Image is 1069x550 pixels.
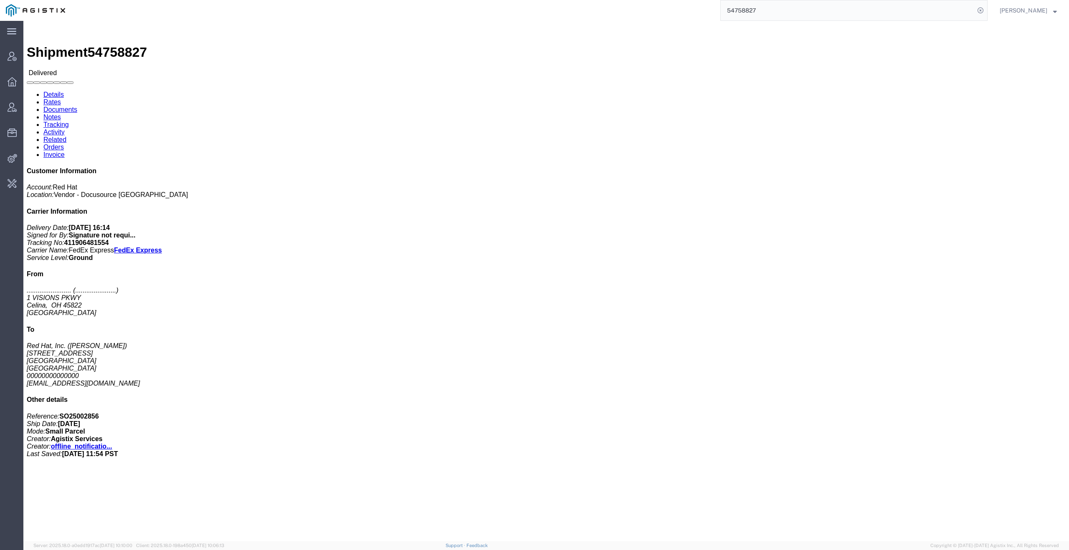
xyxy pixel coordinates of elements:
button: [PERSON_NAME] [999,5,1057,15]
span: Server: 2025.18.0-a0edd1917ac [33,543,132,548]
a: Support [446,543,466,548]
span: Client: 2025.18.0-198a450 [136,543,224,548]
iframe: FS Legacy Container [23,21,1069,541]
span: Daria Moshkova [1000,6,1047,15]
span: Copyright © [DATE]-[DATE] Agistix Inc., All Rights Reserved [930,542,1059,549]
span: [DATE] 10:06:13 [192,543,224,548]
a: Feedback [466,543,488,548]
span: [DATE] 10:10:00 [100,543,132,548]
input: Search for shipment number, reference number [721,0,975,20]
img: logo [6,4,65,17]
